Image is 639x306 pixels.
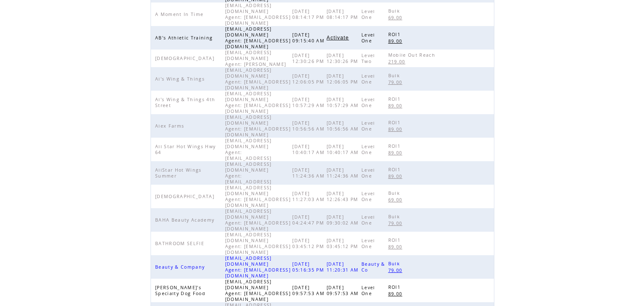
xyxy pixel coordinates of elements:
span: 69.00 [388,197,405,203]
span: [DATE] 08:14:17 PM [327,8,361,20]
span: Al's Wing & Things [155,76,207,82]
span: Al's Wing & Things 4th Street [155,97,215,108]
span: ROI1 [388,284,403,290]
span: ROI1 [388,96,403,102]
span: Beauty & Company [155,264,207,270]
span: Level One [361,167,375,179]
span: Bulk [388,214,402,220]
span: Beauty & Co [361,261,385,273]
span: [EMAIL_ADDRESS][DOMAIN_NAME] Agent: [EMAIL_ADDRESS][DOMAIN_NAME] [225,232,291,255]
a: 89.00 [388,149,407,156]
span: Activate [327,35,349,41]
span: [DATE] 11:24:36 AM [292,167,327,179]
span: [DATE] 10:40:17 AM [292,144,327,155]
span: 79.00 [388,267,405,273]
span: AB's Athletic Training [155,35,215,41]
span: [DATE] 12:06:05 PM [292,73,326,85]
span: Alex Farms [155,123,186,129]
span: Level One [361,32,375,44]
span: [DATE] 12:06:05 PM [327,73,361,85]
a: 89.00 [388,102,407,109]
span: Mobile Out Reach [388,52,437,58]
span: Bulk [388,8,402,14]
span: [DATE] 05:16:35 PM [292,261,326,273]
span: 79.00 [388,220,405,226]
span: [EMAIL_ADDRESS][DOMAIN_NAME] Agent: [EMAIL_ADDRESS][DOMAIN_NAME] [225,114,291,138]
span: 69.00 [388,15,405,21]
span: [EMAIL_ADDRESS][DOMAIN_NAME] Agent: [EMAIL_ADDRESS] [225,138,274,161]
span: Level One [361,214,375,226]
span: [DATE] 03:45:12 PM [327,238,361,249]
span: [EMAIL_ADDRESS][DOMAIN_NAME] Agent: [EMAIL_ADDRESS] [225,161,274,185]
span: [DATE] 10:40:17 AM [327,144,361,155]
span: ROI1 [388,237,403,243]
span: ROI1 [388,120,403,126]
span: Level One [361,191,375,202]
span: [DATE] 12:30:26 PM [327,52,361,64]
span: ROI1 [388,167,403,173]
a: 79.00 [388,78,407,86]
span: [DATE] 09:30:02 AM [327,214,361,226]
span: [EMAIL_ADDRESS][DOMAIN_NAME] Agent: [EMAIL_ADDRESS][DOMAIN_NAME] [225,67,291,91]
span: [DATE] 10:56:56 AM [292,120,327,132]
span: [EMAIL_ADDRESS][DOMAIN_NAME] Agent: [EMAIL_ADDRESS][DOMAIN_NAME] [225,279,291,302]
span: [EMAIL_ADDRESS][DOMAIN_NAME] Agent: [EMAIL_ADDRESS][DOMAIN_NAME] [225,208,291,232]
span: [DATE] 09:57:53 AM [292,285,327,296]
span: [EMAIL_ADDRESS][DOMAIN_NAME] Agent: [EMAIL_ADDRESS][DOMAIN_NAME] [225,3,291,26]
a: 89.00 [388,290,407,297]
span: [DATE] 08:14:17 PM [292,8,326,20]
a: 79.00 [388,267,407,274]
span: [DATE] 10:56:56 AM [327,120,361,132]
span: ROI1 [388,143,403,149]
span: BAHA Beauty Academy [155,217,216,223]
span: [DATE] 03:45:12 PM [292,238,326,249]
a: 89.00 [388,126,407,133]
span: Level One [361,73,375,85]
span: [DEMOGRAPHIC_DATA] [155,55,216,61]
span: [EMAIL_ADDRESS][DOMAIN_NAME] Agent: [EMAIL_ADDRESS][DOMAIN_NAME] [225,185,291,208]
span: [DATE] 09:57:53 AM [327,285,361,296]
span: AllStar Hot Wings Summer [155,167,202,179]
a: 69.00 [388,196,407,203]
span: [DATE] 10:57:29 AM [292,97,327,108]
span: Level One [361,97,375,108]
a: 89.00 [388,37,407,44]
span: [EMAIL_ADDRESS][DOMAIN_NAME] Agent: [EMAIL_ADDRESS][DOMAIN_NAME] [225,91,291,114]
span: 89.00 [388,173,405,179]
span: [DATE] 09:15:40 AM [292,32,327,44]
span: Bulk [388,261,402,267]
span: Level One [361,238,375,249]
a: 69.00 [388,14,407,21]
span: [EMAIL_ADDRESS][DOMAIN_NAME] Agent: [PERSON_NAME] [225,50,288,67]
span: [DATE] 10:57:29 AM [327,97,361,108]
span: Bulk [388,190,402,196]
span: [DATE] 11:24:36 AM [327,167,361,179]
span: Level One [361,8,375,20]
span: 89.00 [388,244,405,250]
span: A Moment In Time [155,11,205,17]
span: [DATE] 04:24:47 PM [292,214,326,226]
span: [DEMOGRAPHIC_DATA] [155,194,216,199]
span: [EMAIL_ADDRESS][DOMAIN_NAME] Agent: [EMAIL_ADDRESS][DOMAIN_NAME] [225,255,291,279]
span: BATHROOM SELFIE [155,241,206,246]
a: 89.00 [388,173,407,180]
a: Activate [327,35,349,40]
span: [DATE] 12:30:26 PM [292,52,326,64]
span: [DATE] 11:27:03 AM [292,191,327,202]
span: Level One [361,285,375,296]
span: [PERSON_NAME]'s Specialty Dog Food [155,285,208,296]
span: 89.00 [388,38,405,44]
span: [DATE] 11:20:31 AM [327,261,361,273]
span: Bulk [388,73,402,78]
span: Level One [361,120,375,132]
span: Level Two [361,52,375,64]
span: [DATE] 12:26:43 PM [327,191,361,202]
span: 219.00 [388,59,408,65]
a: 219.00 [388,58,410,65]
span: ROI1 [388,31,403,37]
span: 89.00 [388,291,405,297]
a: 89.00 [388,243,407,250]
span: 89.00 [388,150,405,156]
span: [EMAIL_ADDRESS][DOMAIN_NAME] Agent: [EMAIL_ADDRESS][DOMAIN_NAME] [225,26,291,50]
span: 89.00 [388,103,405,109]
